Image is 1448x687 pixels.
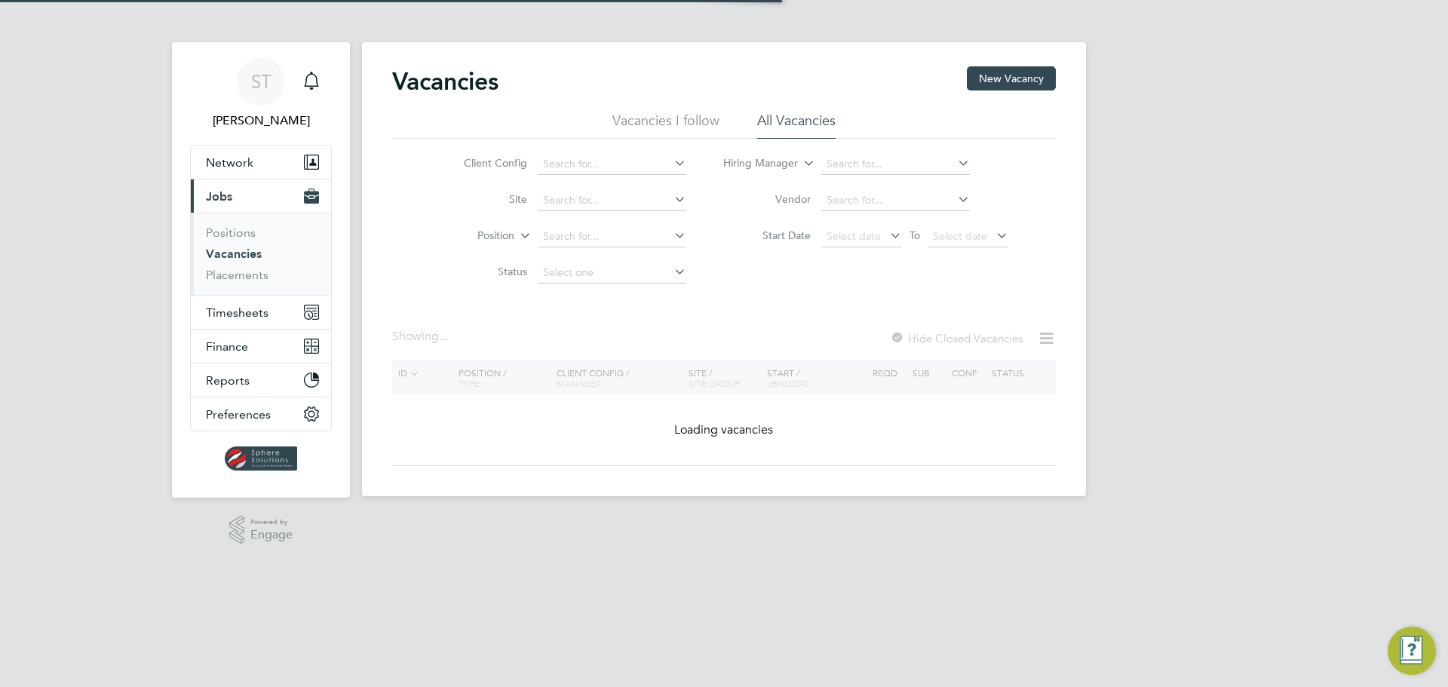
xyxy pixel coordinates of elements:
button: Network [191,146,331,179]
label: Vendor [724,192,811,206]
span: Select date [827,229,881,243]
a: Positions [206,225,256,240]
input: Search for... [538,226,686,247]
input: Search for... [821,190,970,211]
label: Hiring Manager [711,156,798,171]
div: Showing [392,329,451,345]
span: Reports [206,373,250,388]
h2: Vacancies [392,66,499,97]
button: Timesheets [191,296,331,329]
a: Placements [206,268,268,282]
span: Selin Thomas [190,112,332,130]
a: ST[PERSON_NAME] [190,57,332,130]
span: Timesheets [206,305,268,320]
span: Finance [206,339,248,354]
input: Search for... [821,154,970,175]
span: Select date [933,229,987,243]
a: Go to home page [190,446,332,471]
a: Vacancies [206,247,262,261]
span: Powered by [250,516,293,529]
span: Engage [250,529,293,541]
label: Start Date [724,228,811,242]
li: Vacancies I follow [612,112,719,139]
a: Powered byEngage [229,516,293,544]
label: Position [428,228,514,244]
input: Search for... [538,154,686,175]
li: All Vacancies [757,112,836,139]
span: Network [206,155,253,170]
img: spheresolutions-logo-retina.png [225,446,298,471]
input: Search for... [538,190,686,211]
span: Jobs [206,189,232,204]
nav: Main navigation [172,42,350,498]
button: Engage Resource Center [1388,627,1436,675]
span: ST [251,72,271,91]
label: Status [440,265,527,278]
button: Preferences [191,397,331,431]
button: New Vacancy [967,66,1056,90]
label: Site [440,192,527,206]
button: Reports [191,363,331,397]
span: ... [439,329,448,344]
input: Select one [538,262,686,284]
button: Finance [191,330,331,363]
button: Jobs [191,179,331,213]
label: Client Config [440,156,527,170]
div: Jobs [191,213,331,295]
label: Hide Closed Vacancies [890,331,1023,345]
span: Preferences [206,407,271,422]
span: To [905,225,925,245]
